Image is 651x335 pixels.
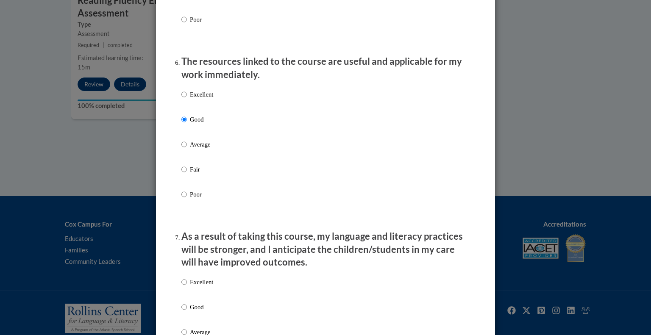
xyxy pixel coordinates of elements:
[181,277,187,287] input: Excellent
[190,115,213,124] p: Good
[190,302,213,312] p: Good
[181,15,187,24] input: Poor
[190,190,213,199] p: Poor
[181,115,187,124] input: Good
[181,165,187,174] input: Fair
[181,230,470,269] p: As a result of taking this course, my language and literacy practices will be stronger, and I ant...
[181,55,470,81] p: The resources linked to the course are useful and applicable for my work immediately.
[190,165,213,174] p: Fair
[181,90,187,99] input: Excellent
[181,302,187,312] input: Good
[181,140,187,149] input: Average
[190,15,213,24] p: Poor
[190,140,213,149] p: Average
[181,190,187,199] input: Poor
[190,90,213,99] p: Excellent
[190,277,213,287] p: Excellent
